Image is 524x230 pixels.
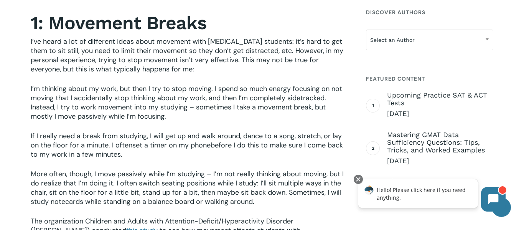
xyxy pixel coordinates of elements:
a: Upcoming Practice SAT & ACT Tests [DATE] [387,91,493,118]
h4: Discover Authors [366,5,493,19]
span: I’ve heard a lot of different ideas about movement with [MEDICAL_DATA] students: it’s hard to get... [31,37,343,74]
span: Select an Author [366,30,493,50]
h4: Featured Content [366,72,493,86]
span: Mastering GMAT Data Sufficiency Questions: Tips, Tricks, and Worked Examples [387,131,493,154]
strong: 1: Movement Breaks [31,12,206,34]
span: If I really need a break from studying, I will get up and walk around, dance to a song, stretch, ... [31,131,342,150]
span: I’m thinking about my work, but then I try to stop moving. I spend so much energy focusing on not... [31,84,342,121]
iframe: Chatbot [350,173,513,219]
span: More often, though, I move passively while I’m studying – I’m not really thinking about moving, b... [31,169,344,206]
a: Mastering GMAT Data Sufficiency Questions: Tips, Tricks, and Worked Examples [DATE] [387,131,493,165]
span: [DATE] [387,156,493,165]
span: Select an Author [366,32,493,48]
span: [DATE] [387,109,493,118]
span: set a timer on my phone [132,141,211,150]
span: before I do this to make sure I come back to my work in a few minutes. [31,141,343,159]
span: Upcoming Practice SAT & ACT Tests [387,91,493,107]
